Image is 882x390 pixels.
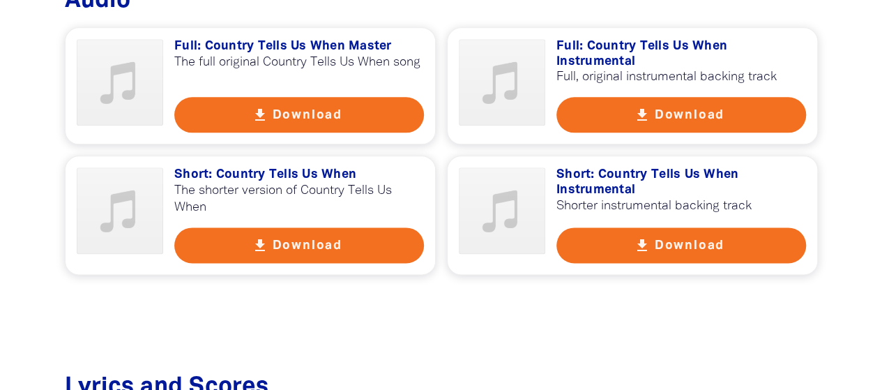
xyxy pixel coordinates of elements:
[634,107,651,123] i: get_app
[252,107,268,123] i: get_app
[174,227,424,263] button: get_app Download
[174,97,424,133] button: get_app Download
[634,237,651,254] i: get_app
[556,97,806,133] button: get_app Download
[556,39,806,69] h3: Full: Country Tells Us When Instrumental
[556,167,806,197] h3: Short: Country Tells Us When Instrumental
[252,237,268,254] i: get_app
[174,39,424,54] h3: Full: Country Tells Us When Master
[556,227,806,263] button: get_app Download
[174,167,424,183] h3: Short: Country Tells Us When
